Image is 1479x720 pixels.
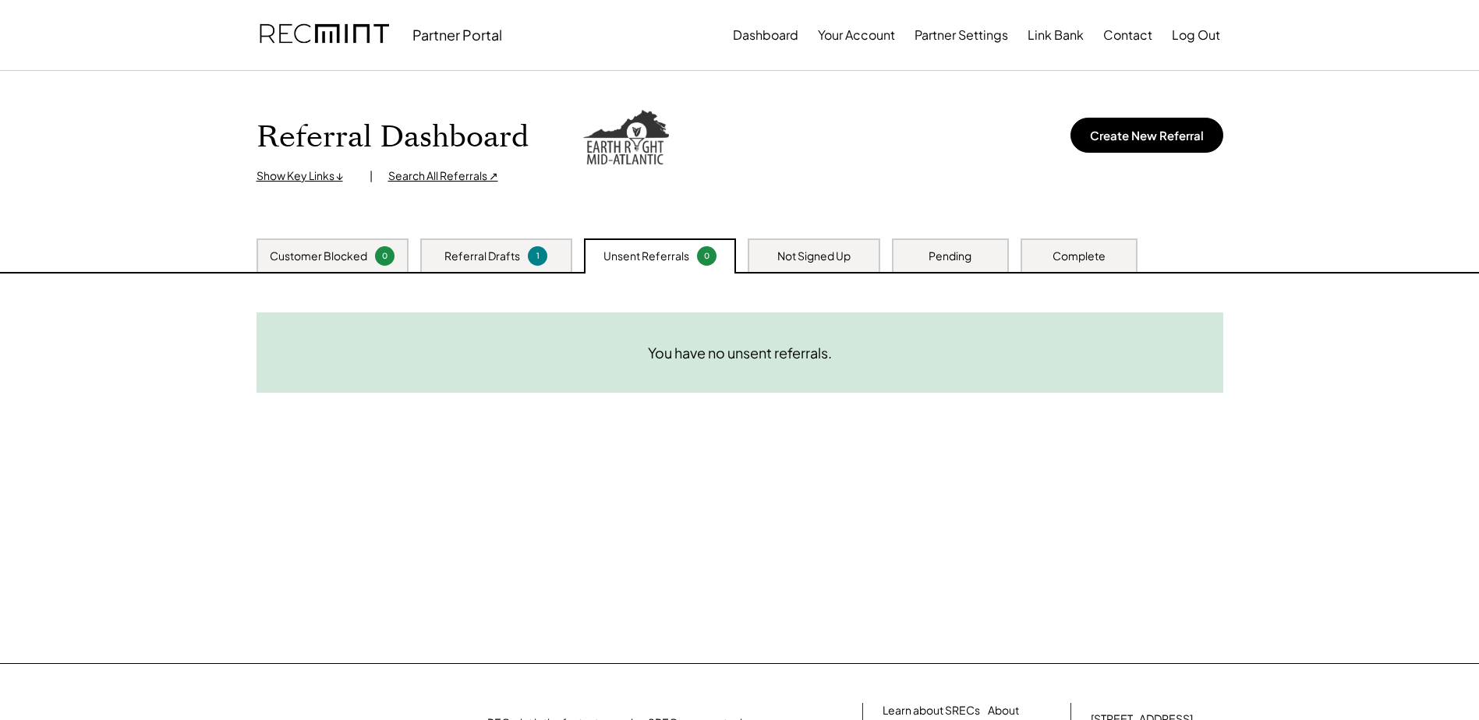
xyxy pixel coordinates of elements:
[1070,118,1223,153] button: Create New Referral
[818,19,895,51] button: Your Account
[929,249,971,264] div: Pending
[1172,19,1220,51] button: Log Out
[530,250,545,262] div: 1
[733,19,798,51] button: Dashboard
[1103,19,1152,51] button: Contact
[388,168,498,184] div: Search All Referrals ↗
[257,168,354,184] div: Show Key Links ↓
[270,249,367,264] div: Customer Blocked
[583,110,669,164] img: erepower.png
[777,249,851,264] div: Not Signed Up
[915,19,1008,51] button: Partner Settings
[257,119,529,156] h1: Referral Dashboard
[377,250,392,262] div: 0
[1028,19,1084,51] button: Link Bank
[603,249,689,264] div: Unsent Referrals
[412,26,502,44] div: Partner Portal
[444,249,520,264] div: Referral Drafts
[648,344,832,362] div: You have no unsent referrals.
[370,168,373,184] div: |
[988,703,1019,718] a: About
[883,703,980,718] a: Learn about SRECs
[1053,249,1106,264] div: Complete
[260,9,389,62] img: recmint-logotype%403x.png
[699,250,714,262] div: 0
